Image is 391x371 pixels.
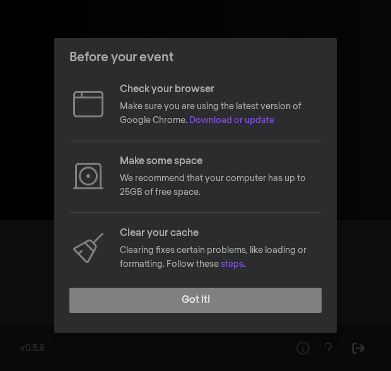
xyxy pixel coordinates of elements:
p: We recommend that your computer has up to 25GB of free space. [120,172,322,200]
p: Make sure you are using the latest version of Google Chrome. [120,100,322,128]
header: Before your event [54,38,337,77]
a: Download or update [189,116,274,125]
p: Clearing fixes certain problems, like loading or formatting. Follow these . [120,244,322,272]
a: steps [221,260,243,269]
p: Clear your cache [120,226,322,241]
p: Make some space [120,154,322,169]
button: Got it! [69,288,322,313]
p: Check your browser [120,82,322,97]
